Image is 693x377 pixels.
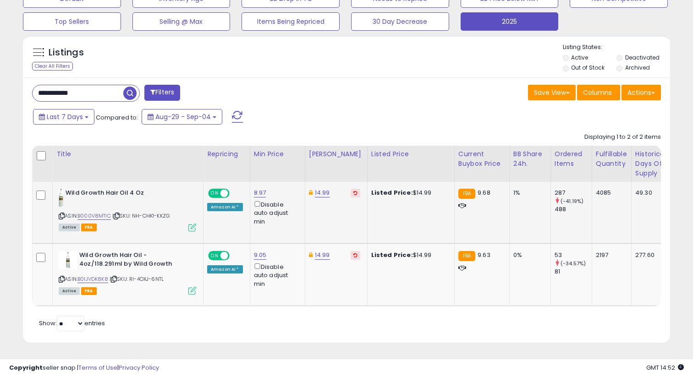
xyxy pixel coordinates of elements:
[66,189,177,200] b: Wild Growth Hair Oil 4 Oz
[59,251,196,294] div: ASIN:
[461,12,559,31] button: 2025
[458,251,475,261] small: FBA
[228,252,243,260] span: OFF
[59,189,63,207] img: 41Y-cvRBYHL._SL40_.jpg
[254,149,301,159] div: Min Price
[458,149,506,169] div: Current Buybox Price
[561,260,586,267] small: (-34.57%)
[155,112,211,121] span: Aug-29 - Sep-04
[207,203,243,211] div: Amazon AI *
[577,85,620,100] button: Columns
[59,251,77,269] img: 31w-J610i2L._SL40_.jpg
[39,319,105,328] span: Show: entries
[371,149,451,159] div: Listed Price
[56,149,199,159] div: Title
[563,43,671,52] p: Listing States:
[561,197,583,205] small: (-41.19%)
[513,149,547,169] div: BB Share 24h.
[207,265,243,273] div: Amazon AI *
[132,12,231,31] button: Selling @ Max
[555,189,592,197] div: 287
[513,251,544,259] div: 0%
[78,363,117,372] a: Terms of Use
[571,54,588,61] label: Active
[621,85,661,100] button: Actions
[309,149,363,159] div: [PERSON_NAME]
[478,251,490,259] span: 9.63
[79,251,191,270] b: Wild Growth Hair Oil - 4oz/118.291ml by Wild Growth
[254,262,298,288] div: Disable auto adjust min
[583,88,612,97] span: Columns
[478,188,490,197] span: 9.68
[646,363,684,372] span: 2025-09-12 14:52 GMT
[254,199,298,226] div: Disable auto adjust min
[596,189,624,197] div: 4085
[144,85,180,101] button: Filters
[81,224,97,231] span: FBA
[458,189,475,199] small: FBA
[9,363,43,372] strong: Copyright
[625,54,660,61] label: Deactivated
[33,109,94,125] button: Last 7 Days
[112,212,170,219] span: | SKU: NH-CHK1-KKZG
[59,189,196,230] div: ASIN:
[96,113,138,122] span: Compared to:
[555,149,588,169] div: Ordered Items
[371,251,447,259] div: $14.99
[59,224,80,231] span: All listings currently available for purchase on Amazon
[32,62,73,71] div: Clear All Filters
[77,275,108,283] a: B01JVDK8K8
[371,188,413,197] b: Listed Price:
[584,133,661,142] div: Displaying 1 to 2 of 2 items
[47,112,83,121] span: Last 7 Days
[59,287,80,295] span: All listings currently available for purchase on Amazon
[119,363,159,372] a: Privacy Policy
[81,287,97,295] span: FBA
[77,212,111,220] a: B000V8MTIC
[254,251,267,260] a: 9.05
[110,275,164,283] span: | SKU: RI-4OXJ-6NTL
[315,251,330,260] a: 14.99
[142,109,222,125] button: Aug-29 - Sep-04
[371,251,413,259] b: Listed Price:
[315,188,330,197] a: 14.99
[596,149,627,169] div: Fulfillable Quantity
[625,64,650,71] label: Archived
[209,190,220,197] span: ON
[209,252,220,260] span: ON
[571,64,605,71] label: Out of Stock
[9,364,159,372] div: seller snap | |
[635,251,665,259] div: 277.60
[242,12,340,31] button: Items Being Repriced
[528,85,576,100] button: Save View
[228,190,243,197] span: OFF
[555,268,592,276] div: 81
[207,149,246,159] div: Repricing
[371,189,447,197] div: $14.99
[513,189,544,197] div: 1%
[254,188,266,197] a: 8.97
[351,12,449,31] button: 30 Day Decrease
[635,149,669,178] div: Historical Days Of Supply
[596,251,624,259] div: 2197
[49,46,84,59] h5: Listings
[555,251,592,259] div: 53
[555,205,592,213] div: 488
[635,189,665,197] div: 49.30
[23,12,121,31] button: Top Sellers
